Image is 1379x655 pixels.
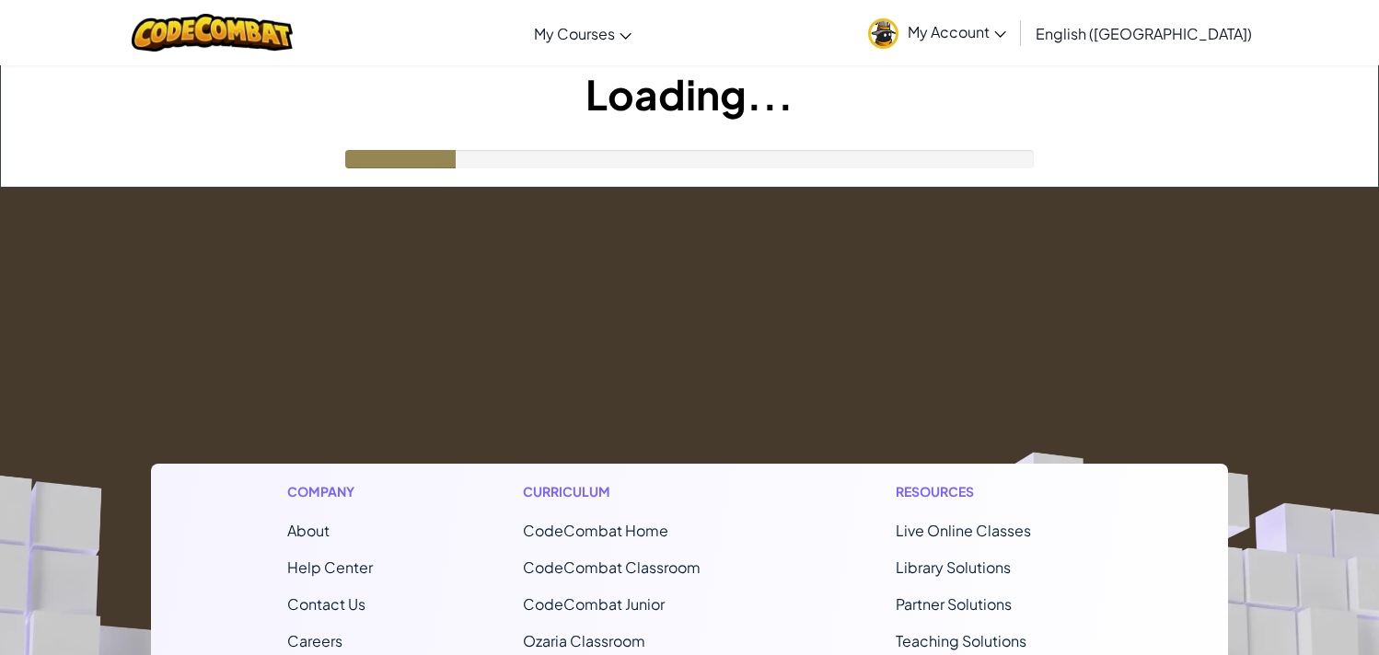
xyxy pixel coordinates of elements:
span: English ([GEOGRAPHIC_DATA]) [1036,24,1252,43]
h1: Loading... [1,65,1378,122]
a: Help Center [287,557,373,577]
span: My Account [908,22,1006,41]
span: CodeCombat Home [523,521,668,540]
img: avatar [868,18,898,49]
a: Live Online Classes [896,521,1031,540]
h1: Resources [896,482,1092,501]
a: Ozaria Classroom [523,631,645,650]
span: My Courses [534,24,615,43]
a: About [287,521,330,540]
h1: Company [287,482,373,501]
a: My Courses [525,8,641,58]
a: English ([GEOGRAPHIC_DATA]) [1026,8,1261,58]
a: CodeCombat Junior [523,594,665,614]
span: Contact Us [287,594,365,614]
a: Careers [287,631,342,650]
a: CodeCombat Classroom [523,557,701,577]
a: Partner Solutions [896,594,1012,614]
a: Library Solutions [896,557,1011,577]
a: My Account [859,4,1015,62]
h1: Curriculum [523,482,746,501]
a: Teaching Solutions [896,631,1026,650]
img: CodeCombat logo [132,14,293,52]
